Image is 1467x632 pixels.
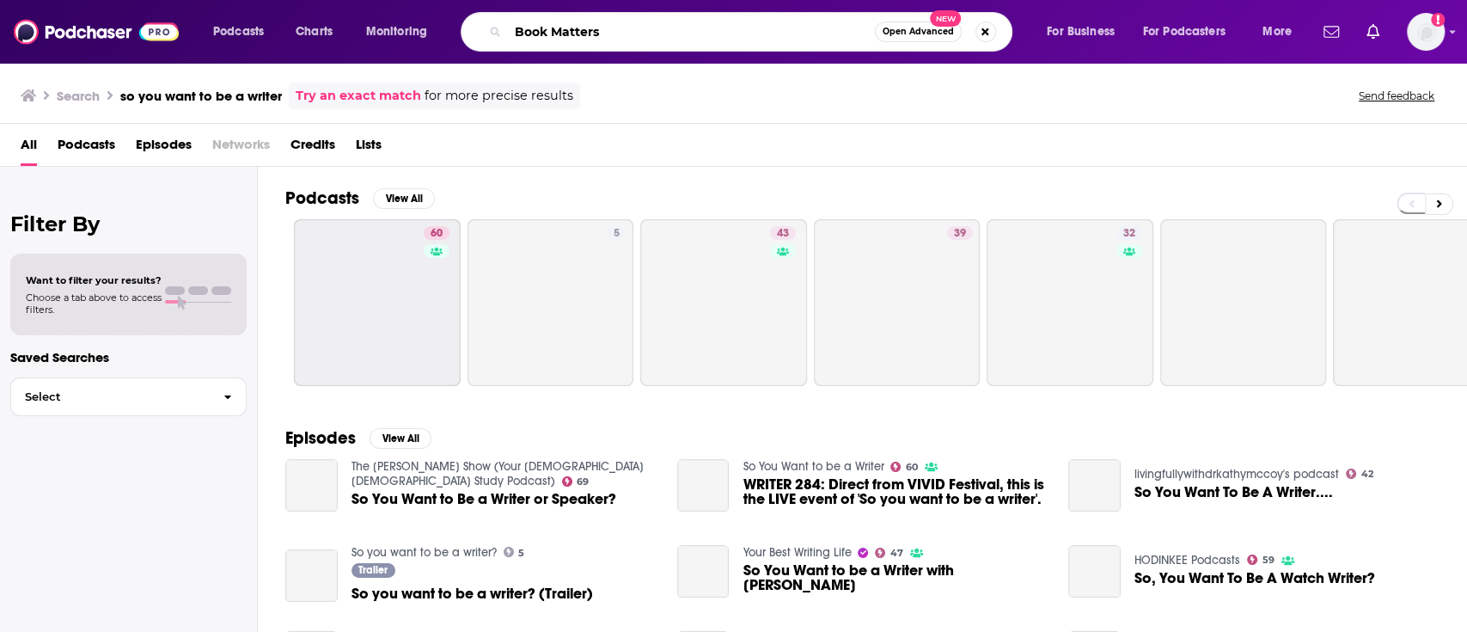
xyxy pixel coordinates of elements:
[424,226,449,240] a: 60
[577,478,589,486] span: 69
[743,459,883,474] a: So You Want to be a Writer
[136,131,192,166] a: Episodes
[1134,485,1333,500] a: So You Want To Be A Writer....
[425,86,573,106] span: for more precise results
[285,549,338,602] a: So you want to be a writer? (Trailer)
[285,427,356,449] h2: Episodes
[1317,17,1346,46] a: Show notifications dropdown
[284,18,343,46] a: Charts
[1360,17,1386,46] a: Show notifications dropdown
[1123,225,1135,242] span: 32
[743,563,1048,592] a: So You Want to be a Writer with Linda Gilden
[1262,20,1292,44] span: More
[285,187,435,209] a: PodcastsView All
[954,225,966,242] span: 39
[508,18,875,46] input: Search podcasts, credits, & more...
[947,226,973,240] a: 39
[1250,18,1313,46] button: open menu
[518,549,524,557] span: 5
[294,219,461,386] a: 60
[351,459,644,488] a: The Jeff Cavins Show (Your Catholic Bible Study Podcast)
[1134,553,1240,568] a: HODINKEE Podcasts
[213,20,264,44] span: Podcasts
[468,219,634,386] a: 5
[1143,20,1226,44] span: For Podcasters
[358,565,388,575] span: Trailer
[26,291,162,316] span: Choose a tab above to access filters.
[1116,226,1142,240] a: 32
[743,545,851,560] a: Your Best Writing Life
[883,28,954,36] span: Open Advanced
[21,131,37,166] a: All
[1047,20,1115,44] span: For Business
[290,131,335,166] a: Credits
[212,131,270,166] span: Networks
[504,547,525,557] a: 5
[1354,89,1439,103] button: Send feedback
[677,459,730,512] a: WRITER 284: Direct from VIVID Festival, this is the LIVE event of 'So you want to be a writer'.
[875,548,903,558] a: 47
[370,428,431,449] button: View All
[1346,469,1373,479] a: 42
[987,219,1153,386] a: 32
[1132,18,1250,46] button: open menu
[285,427,431,449] a: EpisodesView All
[906,463,918,471] span: 60
[1407,13,1445,51] button: Show profile menu
[1068,459,1121,512] a: So You Want To Be A Writer....
[285,459,338,512] a: So You Want to Be a Writer or Speaker?
[351,492,616,506] span: So You Want to Be a Writer or Speaker?
[1431,13,1445,27] svg: Add a profile image
[296,86,421,106] a: Try an exact match
[366,20,427,44] span: Monitoring
[10,377,247,416] button: Select
[351,586,593,601] a: So you want to be a writer? (Trailer)
[614,225,620,242] span: 5
[743,477,1048,506] a: WRITER 284: Direct from VIVID Festival, this is the LIVE event of 'So you want to be a writer'.
[11,391,210,402] span: Select
[354,18,449,46] button: open menu
[10,212,247,236] h2: Filter By
[373,188,435,209] button: View All
[1134,467,1339,482] a: livingfullywithdrkathymccoy's podcast
[640,219,807,386] a: 43
[431,225,443,242] span: 60
[890,462,918,472] a: 60
[562,476,590,487] a: 69
[356,131,382,166] a: Lists
[814,219,981,386] a: 39
[14,15,179,48] img: Podchaser - Follow, Share and Rate Podcasts
[770,226,796,240] a: 43
[26,274,162,286] span: Want to filter your results?
[1407,13,1445,51] img: User Profile
[57,88,100,104] h3: Search
[296,20,333,44] span: Charts
[1247,555,1274,565] a: 59
[10,349,247,365] p: Saved Searches
[1134,571,1375,586] a: So, You Want To Be A Watch Writer?
[1262,556,1274,564] span: 59
[743,563,1048,592] span: So You Want to be a Writer with [PERSON_NAME]
[1407,13,1445,51] span: Logged in as AnnaO
[58,131,115,166] a: Podcasts
[1068,545,1121,598] a: So, You Want To Be A Watch Writer?
[890,549,903,557] span: 47
[1035,18,1136,46] button: open menu
[120,88,282,104] h3: so you want to be a writer
[351,545,497,560] a: So you want to be a writer?
[875,21,962,42] button: Open AdvancedNew
[777,225,789,242] span: 43
[607,226,627,240] a: 5
[285,187,359,209] h2: Podcasts
[201,18,286,46] button: open menu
